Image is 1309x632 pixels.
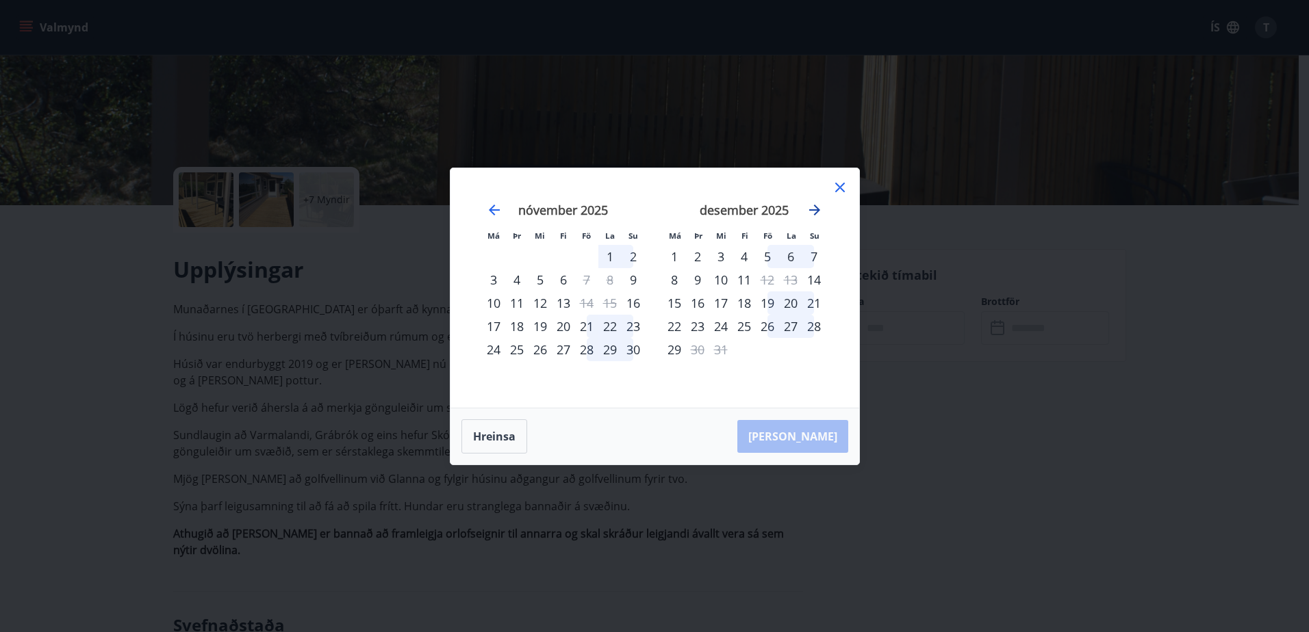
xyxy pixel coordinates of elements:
small: Fi [741,231,748,241]
div: 25 [733,315,756,338]
div: 5 [529,268,552,291]
td: Not available. þriðjudagur, 30. desember 2025 [686,338,709,361]
td: sunnudagur, 16. nóvember 2025 [622,291,645,315]
td: mánudagur, 17. nóvember 2025 [482,315,505,338]
div: 29 [663,338,686,361]
div: 12 [529,291,552,315]
td: mánudagur, 15. desember 2025 [663,291,686,315]
small: Su [810,231,819,241]
div: 25 [505,338,529,361]
div: Aðeins innritun í boði [622,291,645,315]
div: 21 [802,291,826,315]
small: Fö [582,231,591,241]
div: 30 [622,338,645,361]
div: 10 [482,291,505,315]
div: 22 [663,315,686,338]
div: 24 [709,315,733,338]
td: miðvikudagur, 19. nóvember 2025 [529,315,552,338]
td: fimmtudagur, 25. desember 2025 [733,315,756,338]
td: Not available. laugardagur, 8. nóvember 2025 [598,268,622,291]
td: Not available. föstudagur, 14. nóvember 2025 [575,291,598,315]
td: þriðjudagur, 2. desember 2025 [686,245,709,268]
div: 27 [552,338,575,361]
small: Þr [694,231,702,241]
td: laugardagur, 1. nóvember 2025 [598,245,622,268]
div: 1 [598,245,622,268]
td: miðvikudagur, 5. nóvember 2025 [529,268,552,291]
div: Aðeins útritun í boði [575,291,598,315]
div: 1 [663,245,686,268]
div: 3 [482,268,505,291]
div: 29 [598,338,622,361]
div: 9 [686,268,709,291]
div: 7 [802,245,826,268]
div: 10 [709,268,733,291]
td: Not available. laugardagur, 15. nóvember 2025 [598,291,622,315]
td: þriðjudagur, 23. desember 2025 [686,315,709,338]
td: miðvikudagur, 17. desember 2025 [709,291,733,315]
div: 21 [575,315,598,338]
td: föstudagur, 5. desember 2025 [756,245,779,268]
td: laugardagur, 22. nóvember 2025 [598,315,622,338]
div: 4 [733,245,756,268]
td: mánudagur, 29. desember 2025 [663,338,686,361]
div: 24 [482,338,505,361]
div: 17 [482,315,505,338]
td: laugardagur, 6. desember 2025 [779,245,802,268]
td: sunnudagur, 7. desember 2025 [802,245,826,268]
td: sunnudagur, 14. desember 2025 [802,268,826,291]
td: þriðjudagur, 25. nóvember 2025 [505,338,529,361]
td: mánudagur, 1. desember 2025 [663,245,686,268]
td: föstudagur, 26. desember 2025 [756,315,779,338]
td: fimmtudagur, 4. desember 2025 [733,245,756,268]
td: fimmtudagur, 6. nóvember 2025 [552,268,575,291]
td: mánudagur, 3. nóvember 2025 [482,268,505,291]
td: sunnudagur, 23. nóvember 2025 [622,315,645,338]
td: þriðjudagur, 4. nóvember 2025 [505,268,529,291]
div: 26 [756,315,779,338]
div: 5 [756,245,779,268]
div: 2 [686,245,709,268]
td: laugardagur, 29. nóvember 2025 [598,338,622,361]
td: laugardagur, 27. desember 2025 [779,315,802,338]
div: 13 [552,291,575,315]
div: Aðeins útritun í boði [686,338,709,361]
td: sunnudagur, 21. desember 2025 [802,291,826,315]
div: 20 [552,315,575,338]
div: 23 [622,315,645,338]
div: 28 [575,338,598,361]
td: sunnudagur, 2. nóvember 2025 [622,245,645,268]
div: 18 [733,291,756,315]
small: Mi [716,231,726,241]
small: Fi [560,231,567,241]
td: mánudagur, 10. nóvember 2025 [482,291,505,315]
td: fimmtudagur, 13. nóvember 2025 [552,291,575,315]
td: föstudagur, 28. nóvember 2025 [575,338,598,361]
div: 6 [552,268,575,291]
td: Not available. föstudagur, 7. nóvember 2025 [575,268,598,291]
td: þriðjudagur, 11. nóvember 2025 [505,291,529,315]
div: Aðeins innritun í boði [622,268,645,291]
small: La [605,231,615,241]
div: 2 [622,245,645,268]
td: fimmtudagur, 18. desember 2025 [733,291,756,315]
div: 3 [709,245,733,268]
div: Calendar [467,185,843,391]
div: 6 [779,245,802,268]
div: Aðeins útritun í boði [756,268,779,291]
td: miðvikudagur, 3. desember 2025 [709,245,733,268]
td: sunnudagur, 9. nóvember 2025 [622,268,645,291]
td: fimmtudagur, 20. nóvember 2025 [552,315,575,338]
td: þriðjudagur, 16. desember 2025 [686,291,709,315]
td: Not available. miðvikudagur, 31. desember 2025 [709,338,733,361]
strong: desember 2025 [700,202,789,218]
div: 11 [733,268,756,291]
td: mánudagur, 8. desember 2025 [663,268,686,291]
td: miðvikudagur, 10. desember 2025 [709,268,733,291]
div: 8 [663,268,686,291]
small: Mi [535,231,545,241]
div: Aðeins útritun í boði [575,268,598,291]
td: Not available. laugardagur, 13. desember 2025 [779,268,802,291]
small: Má [487,231,500,241]
td: miðvikudagur, 26. nóvember 2025 [529,338,552,361]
